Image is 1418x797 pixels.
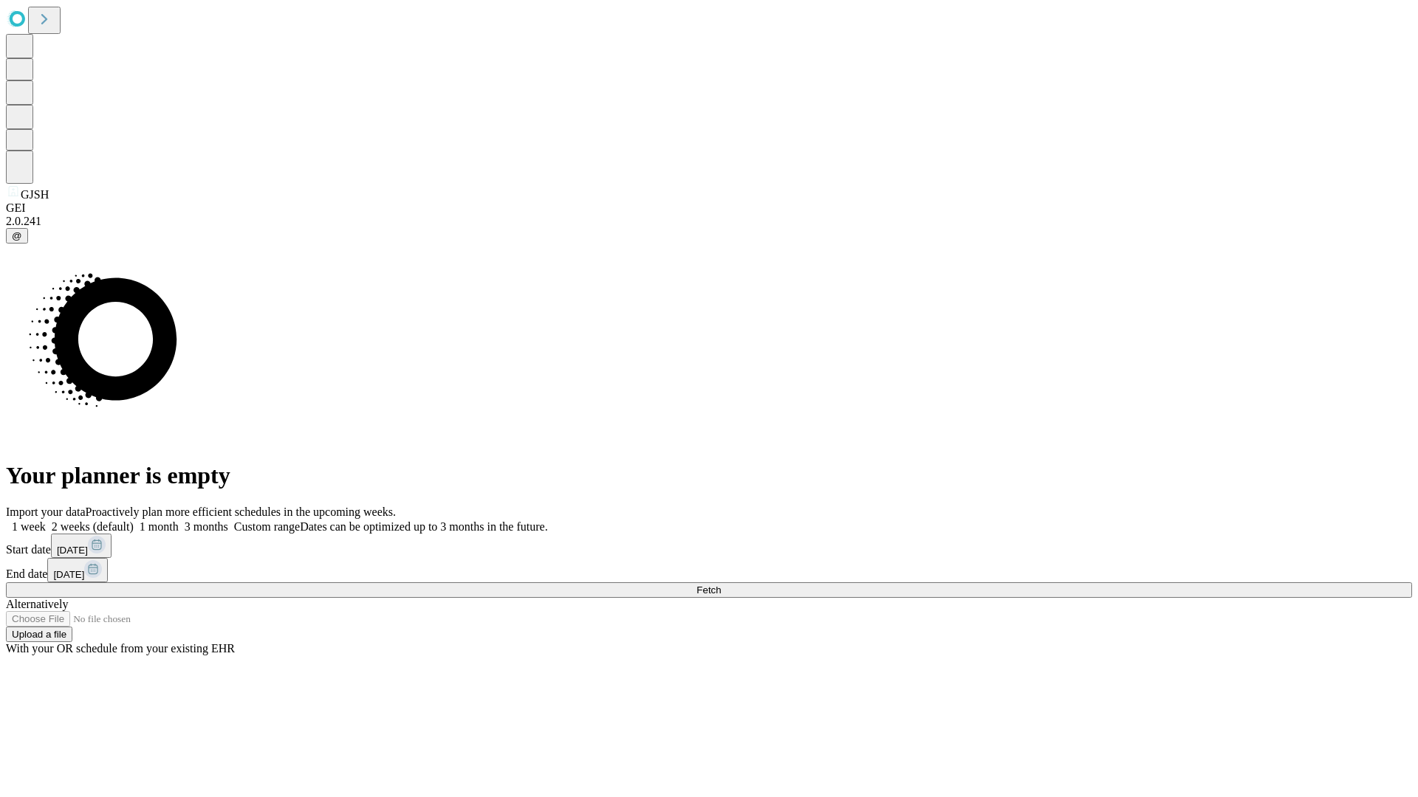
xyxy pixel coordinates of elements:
div: Start date [6,534,1412,558]
button: [DATE] [47,558,108,582]
span: GJSH [21,188,49,201]
span: Dates can be optimized up to 3 months in the future. [300,520,547,533]
span: Import your data [6,506,86,518]
div: 2.0.241 [6,215,1412,228]
span: [DATE] [57,545,88,556]
span: Fetch [696,584,721,596]
div: End date [6,558,1412,582]
span: 3 months [185,520,228,533]
h1: Your planner is empty [6,462,1412,489]
span: Alternatively [6,598,68,610]
button: Upload a file [6,627,72,642]
button: [DATE] [51,534,112,558]
span: With your OR schedule from your existing EHR [6,642,235,655]
span: Proactively plan more efficient schedules in the upcoming weeks. [86,506,396,518]
div: GEI [6,201,1412,215]
span: @ [12,230,22,241]
span: 1 month [140,520,179,533]
button: @ [6,228,28,244]
button: Fetch [6,582,1412,598]
span: Custom range [234,520,300,533]
span: 2 weeks (default) [52,520,134,533]
span: [DATE] [53,569,84,580]
span: 1 week [12,520,46,533]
